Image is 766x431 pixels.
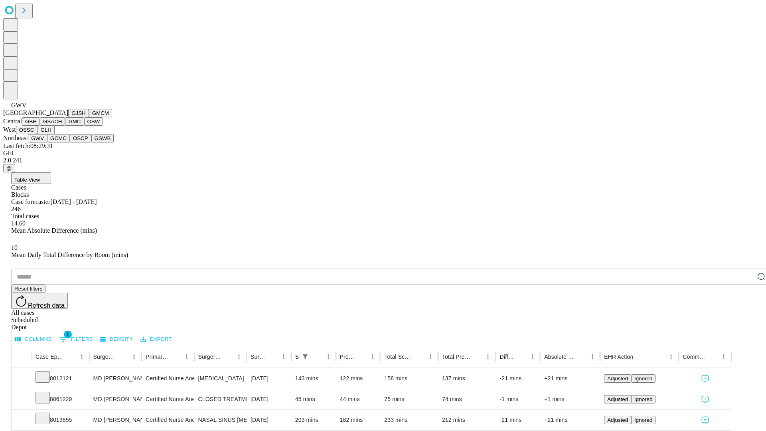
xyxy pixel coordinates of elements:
div: Certified Nurse Anesthetist [146,368,190,389]
button: Export [138,333,174,346]
button: Menu [482,351,494,362]
button: @ [3,164,15,172]
div: 182 mins [340,410,377,430]
div: Surgery Name [198,354,221,360]
span: Mean Absolute Difference (mins) [11,227,97,234]
div: Total Scheduled Duration [384,354,413,360]
div: 2.0.241 [3,157,763,164]
button: Menu [76,351,87,362]
span: West [3,126,16,133]
button: OSCP [70,134,91,142]
span: 14.60 [11,220,26,227]
button: GMCM [89,109,112,117]
button: Reset filters [11,285,45,293]
div: 212 mins [442,410,492,430]
button: Show filters [300,351,311,362]
div: Scheduled In Room Duration [295,354,299,360]
button: Menu [665,351,677,362]
span: Case forecaster [11,198,50,205]
span: GWV [11,102,26,109]
div: +1 mins [544,389,596,409]
button: GWV [28,134,47,142]
button: Adjusted [604,374,631,383]
span: Adjusted [607,396,628,402]
div: 8061229 [36,389,85,409]
div: 137 mins [442,368,492,389]
button: Menu [233,351,245,362]
div: 74 mins [442,389,492,409]
div: Difference [499,354,515,360]
div: 158 mins [384,368,434,389]
div: EHR Action [604,354,633,360]
button: Sort [707,351,718,362]
button: GCMC [47,134,70,142]
div: Predicted In Room Duration [340,354,355,360]
div: 233 mins [384,410,434,430]
button: Refresh data [11,293,68,309]
button: Sort [471,351,482,362]
div: MD [PERSON_NAME] [93,389,138,409]
div: Certified Nurse Anesthetist [146,410,190,430]
div: -1 mins [499,389,536,409]
div: [DATE] [251,389,287,409]
span: 10 [11,244,18,251]
span: 1 [64,330,72,338]
span: Ignored [634,376,652,382]
button: GMC [65,117,84,126]
button: Menu [278,351,289,362]
div: Surgery Date [251,354,266,360]
div: Case Epic Id [36,354,64,360]
span: [DATE] - [DATE] [50,198,97,205]
button: Select columns [13,333,54,346]
div: Surgeon Name [93,354,116,360]
button: Menu [527,351,538,362]
div: 45 mins [295,389,332,409]
button: Sort [414,351,425,362]
button: Table View [11,172,51,184]
div: [DATE] [251,410,287,430]
button: GJSH [68,109,89,117]
span: Ignored [634,417,652,423]
span: Last fetch: 08:29:31 [3,142,53,149]
div: 75 mins [384,389,434,409]
span: Adjusted [607,376,628,382]
div: Primary Service [146,354,169,360]
button: Sort [117,351,128,362]
span: Reset filters [14,286,42,292]
div: 8012121 [36,368,85,389]
span: Table View [14,177,40,183]
div: +21 mins [544,410,596,430]
button: Menu [718,351,729,362]
div: 44 mins [340,389,377,409]
div: CLOSED TREATMENT [MEDICAL_DATA] WITH STABILIZATION [198,389,243,409]
div: NASAL SINUS [MEDICAL_DATA] MAXILLARY ANTROSTOMY [198,410,243,430]
span: @ [6,165,12,171]
button: Expand [16,413,28,427]
div: -21 mins [499,410,536,430]
div: [DATE] [251,368,287,389]
button: Sort [356,351,367,362]
span: Northeast [3,134,28,141]
button: Expand [16,372,28,386]
button: Ignored [631,374,655,383]
div: 1 active filter [300,351,311,362]
button: Expand [16,393,28,407]
span: Central [3,118,22,125]
button: GSACH [40,117,65,126]
button: Sort [267,351,278,362]
button: Adjusted [604,395,631,403]
button: OSSC [16,126,38,134]
span: 246 [11,206,21,212]
button: Density [98,333,135,346]
div: MD [PERSON_NAME] [93,410,138,430]
span: Adjusted [607,417,628,423]
button: Menu [367,351,378,362]
button: Menu [425,351,436,362]
button: Menu [323,351,334,362]
div: MD [PERSON_NAME] [93,368,138,389]
button: Adjusted [604,416,631,424]
div: GEI [3,150,763,157]
button: Sort [312,351,323,362]
span: [GEOGRAPHIC_DATA] [3,109,68,116]
div: [MEDICAL_DATA] [198,368,243,389]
